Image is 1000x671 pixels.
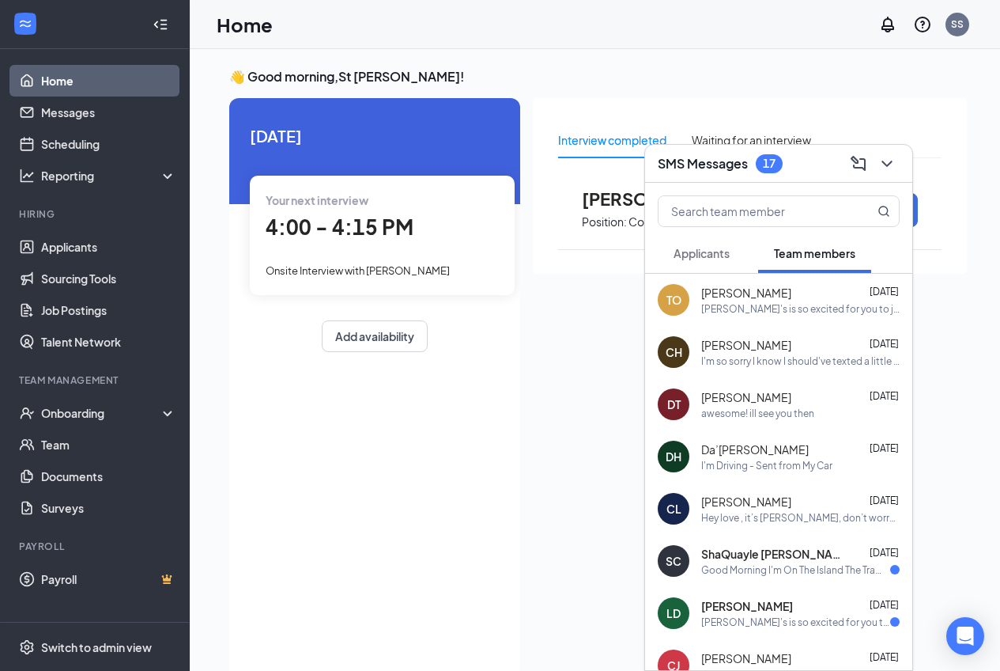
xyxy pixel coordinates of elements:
span: Applicants [674,246,730,260]
span: [DATE] [870,495,899,506]
div: I'm Driving - Sent from My Car [701,459,832,472]
span: [PERSON_NAME] [701,598,793,614]
svg: WorkstreamLogo [17,16,33,32]
div: Team Management [19,373,173,387]
div: awesome! ill see you then [701,407,814,420]
span: [PERSON_NAME] [701,650,791,666]
p: Position: [582,214,627,229]
a: Scheduling [41,128,176,160]
span: Da’[PERSON_NAME] [701,442,809,457]
span: Onsite Interview with [PERSON_NAME] [266,264,450,277]
a: Applicants [41,231,176,263]
div: Interview completed [558,131,666,149]
svg: ChevronDown [877,154,896,173]
svg: Notifications [878,15,897,34]
svg: QuestionInfo [913,15,932,34]
div: DT [667,396,681,412]
a: Messages [41,97,176,128]
input: Search team member [658,196,846,226]
svg: MagnifyingGlass [877,205,890,218]
span: ShaQuayle [PERSON_NAME] [701,546,843,562]
div: Switch to admin view [41,639,152,655]
svg: UserCheck [19,405,35,421]
a: Sourcing Tools [41,263,176,294]
div: [PERSON_NAME]'s is so excited for you to join our team! Do you know anyone else who might be inte... [701,616,890,629]
div: Good Morning I'm On The Island The Traffic But I Should Be There By 8:15-8:30 [701,563,890,577]
span: [PERSON_NAME] [582,188,756,209]
div: Hiring [19,207,173,221]
span: [PERSON_NAME] [701,389,791,405]
button: Add availability [322,320,428,352]
span: [DATE] [870,599,899,611]
span: [DATE] [870,547,899,559]
span: Team members [774,246,855,260]
div: SC [666,553,681,569]
div: Payroll [19,540,173,553]
span: [DATE] [870,338,899,350]
span: [PERSON_NAME] [701,285,791,301]
a: PayrollCrown [41,563,176,595]
h1: Home [217,11,273,38]
a: Talent Network [41,326,176,358]
div: [PERSON_NAME]'s is so excited for you to join our team! Do you know anyone else who might be inte... [701,302,900,316]
span: [DATE] [870,286,899,298]
div: CL [666,501,681,517]
span: [DATE] [870,390,899,402]
svg: Analysis [19,168,35,184]
span: [DATE] [870,651,899,663]
div: SS [951,17,964,31]
span: 4:00 - 4:15 PM [266,214,413,240]
div: TO [666,292,681,308]
svg: ComposeMessage [849,154,868,173]
h3: SMS Messages [658,155,748,172]
div: Hey love , it’s [PERSON_NAME], don’t worry about Zaxbys university just yet, and I’ll be reaching... [701,511,900,525]
a: Documents [41,461,176,492]
svg: Settings [19,639,35,655]
a: Team [41,429,176,461]
button: ChevronDown [874,151,900,176]
div: 17 [763,157,775,170]
span: [DATE] [250,123,500,148]
a: Home [41,65,176,97]
div: Waiting for an interview [692,131,811,149]
div: CH [666,344,682,360]
div: Open Intercom Messenger [946,617,984,655]
span: [DATE] [870,442,899,454]
span: [PERSON_NAME] [701,337,791,353]
div: Onboarding [41,405,163,421]
button: ComposeMessage [846,151,871,176]
div: DH [666,449,681,464]
span: [PERSON_NAME] [701,494,791,510]
div: LD [666,605,681,621]
a: Job Postings [41,294,176,326]
h3: 👋 Good morning, St [PERSON_NAME] ! [229,68,967,85]
div: Reporting [41,168,177,184]
a: Surveys [41,492,176,524]
svg: Collapse [153,17,168,32]
div: I'm so sorry I know I should've texted a little bit earlier but I've had a lot going on. I'm deal... [701,354,900,368]
p: Cooks Both Shifts & Weekends [628,214,790,229]
span: Your next interview [266,193,368,207]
